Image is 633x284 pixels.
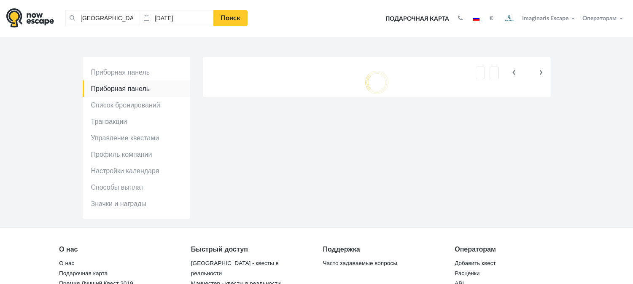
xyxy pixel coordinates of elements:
[59,257,74,269] a: О нас
[83,97,190,113] a: Список бронирований
[582,16,617,21] span: Операторам
[83,146,190,163] a: Профиль компании
[191,244,310,255] div: Быстрый доступ
[323,257,397,269] a: Часто задаваемые вопросы
[455,257,496,269] a: Добавить квест
[83,163,190,179] a: Настройки календаря
[485,14,497,23] button: €
[323,244,442,255] div: Поддержка
[83,179,190,196] a: Способы выплат
[6,8,54,28] img: logo
[455,268,479,279] a: Расценки
[191,257,279,279] a: [GEOGRAPHIC_DATA] - квесты в реальности
[522,14,568,21] span: Imaginaris Escape
[83,113,190,130] a: Транзакции
[83,64,190,80] a: Приборная панель
[499,10,579,27] button: Imaginaris Escape
[140,10,214,26] input: Дата
[65,10,140,26] input: Город или название квеста
[490,16,493,21] strong: €
[83,130,190,146] a: Управление квестами
[59,268,108,279] a: Подарочная карта
[59,244,178,255] div: О нас
[455,244,574,255] div: Операторам
[213,10,248,26] a: Поиск
[580,14,627,23] button: Операторам
[382,10,452,28] a: Подарочная карта
[83,80,190,97] a: Приборная панель
[83,196,190,212] a: Значки и награды
[473,16,479,21] img: ru.jpg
